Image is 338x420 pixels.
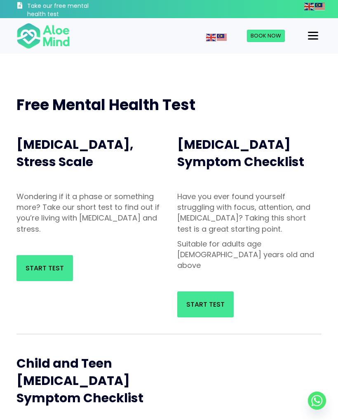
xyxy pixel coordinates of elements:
[305,29,322,43] button: Menu
[16,354,143,407] span: Child and Teen [MEDICAL_DATA] Symptom Checklist
[26,263,64,273] span: Start Test
[217,34,227,41] img: ms
[27,2,108,18] h3: Take our free mental health test
[251,32,281,40] span: Book Now
[304,3,314,10] img: en
[315,2,326,10] a: Malay
[206,33,217,41] a: English
[308,392,326,410] a: Whatsapp
[177,136,304,171] span: [MEDICAL_DATA] Symptom Checklist
[217,33,228,41] a: Malay
[16,22,70,49] img: Aloe mind Logo
[16,255,73,281] a: Start Test
[177,191,322,234] p: Have you ever found yourself struggling with focus, attention, and [MEDICAL_DATA]? Taking this sh...
[315,3,325,10] img: ms
[177,239,322,271] p: Suitable for adults age [DEMOGRAPHIC_DATA] years old and above
[16,2,108,18] a: Take our free mental health test
[16,136,134,171] span: [MEDICAL_DATA], Stress Scale
[16,94,195,115] span: Free Mental Health Test
[304,2,315,10] a: English
[177,291,234,317] a: Start Test
[247,30,285,42] a: Book Now
[186,300,225,309] span: Start Test
[206,34,216,41] img: en
[16,191,161,234] p: Wondering if it a phase or something more? Take our short test to find out if you’re living with ...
